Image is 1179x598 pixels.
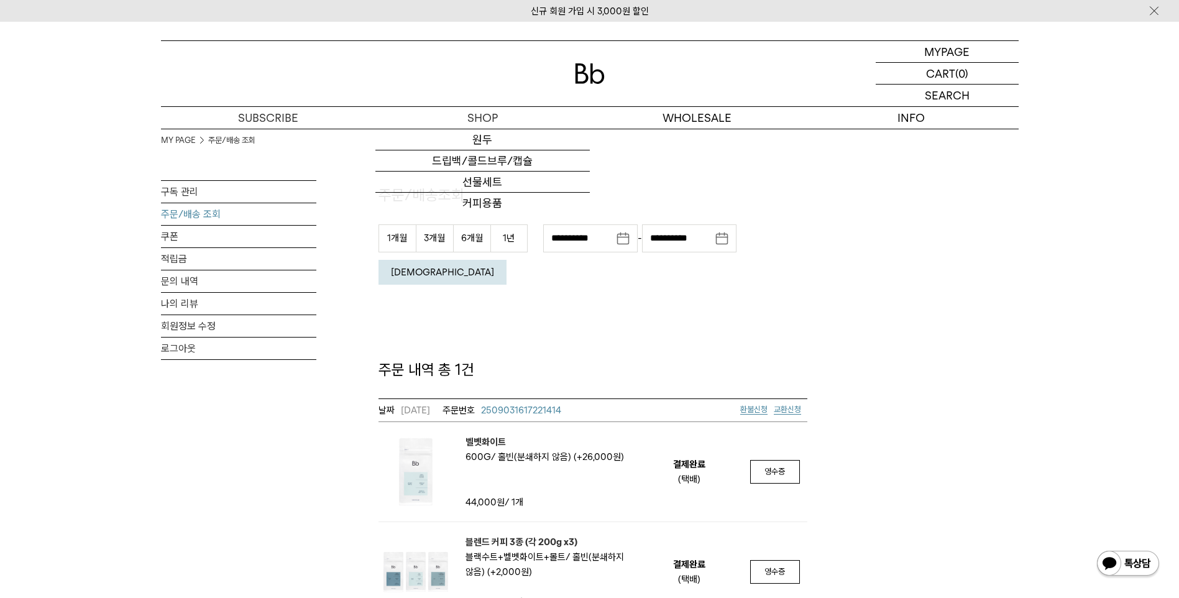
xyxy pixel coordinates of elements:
[378,260,507,285] button: [DEMOGRAPHIC_DATA]
[876,63,1019,85] a: CART (0)
[378,435,453,509] img: 벨벳화이트
[161,226,316,247] a: 쿠폰
[764,467,785,476] span: 영수증
[673,557,705,572] em: 결제완료
[876,41,1019,63] a: MYPAGE
[750,460,800,484] a: 영수증
[678,572,700,587] div: (택배)
[925,85,970,106] p: SEARCH
[466,451,495,462] span: 600g
[543,224,736,252] div: -
[161,181,316,203] a: 구독 관리
[673,457,705,472] em: 결제완료
[391,267,494,278] em: [DEMOGRAPHIC_DATA]
[375,129,590,150] a: 원두
[161,293,316,315] a: 나의 리뷰
[416,224,453,252] button: 3개월
[375,107,590,129] a: SHOP
[740,405,768,415] a: 환불신청
[740,405,768,414] span: 환불신청
[161,270,316,292] a: 문의 내역
[161,338,316,359] a: 로그아웃
[375,150,590,172] a: 드립백/콜드브루/캡슐
[575,63,605,84] img: 로고
[378,359,807,380] p: 주문 내역 총 1건
[375,172,590,193] a: 선물세트
[466,495,571,510] td: / 1개
[1096,550,1160,579] img: 카카오톡 채널 1:1 채팅 버튼
[453,224,490,252] button: 6개월
[466,551,570,563] span: 블랙수트+벨벳화이트+몰트
[490,224,528,252] button: 1년
[774,405,801,414] span: 교환신청
[466,435,624,449] a: 벨벳화이트
[161,203,316,225] a: 주문/배송 조회
[161,315,316,337] a: 회원정보 수정
[481,405,561,416] span: 2509031617221414
[750,560,800,584] a: 영수증
[378,403,430,418] em: [DATE]
[161,107,375,129] a: SUBSCRIBE
[924,41,970,62] p: MYPAGE
[443,403,561,418] a: 2509031617221414
[378,224,416,252] button: 1개월
[378,185,807,206] p: 주문/배송조회
[161,248,316,270] a: 적립금
[498,451,624,462] span: 홀빈(분쇄하지 않음) (+26,000원)
[466,497,505,508] strong: 44,000원
[678,472,700,487] div: (택배)
[804,107,1019,129] p: INFO
[764,567,785,576] span: 영수증
[955,63,968,84] p: (0)
[375,193,590,214] a: 커피용품
[208,134,255,147] a: 주문/배송 조회
[926,63,955,84] p: CART
[531,6,649,17] a: 신규 회원 가입 시 3,000원 할인
[590,107,804,129] p: WHOLESALE
[774,405,801,415] a: 교환신청
[161,134,196,147] a: MY PAGE
[466,535,636,550] a: 블렌드 커피 3종 (각 200g x3)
